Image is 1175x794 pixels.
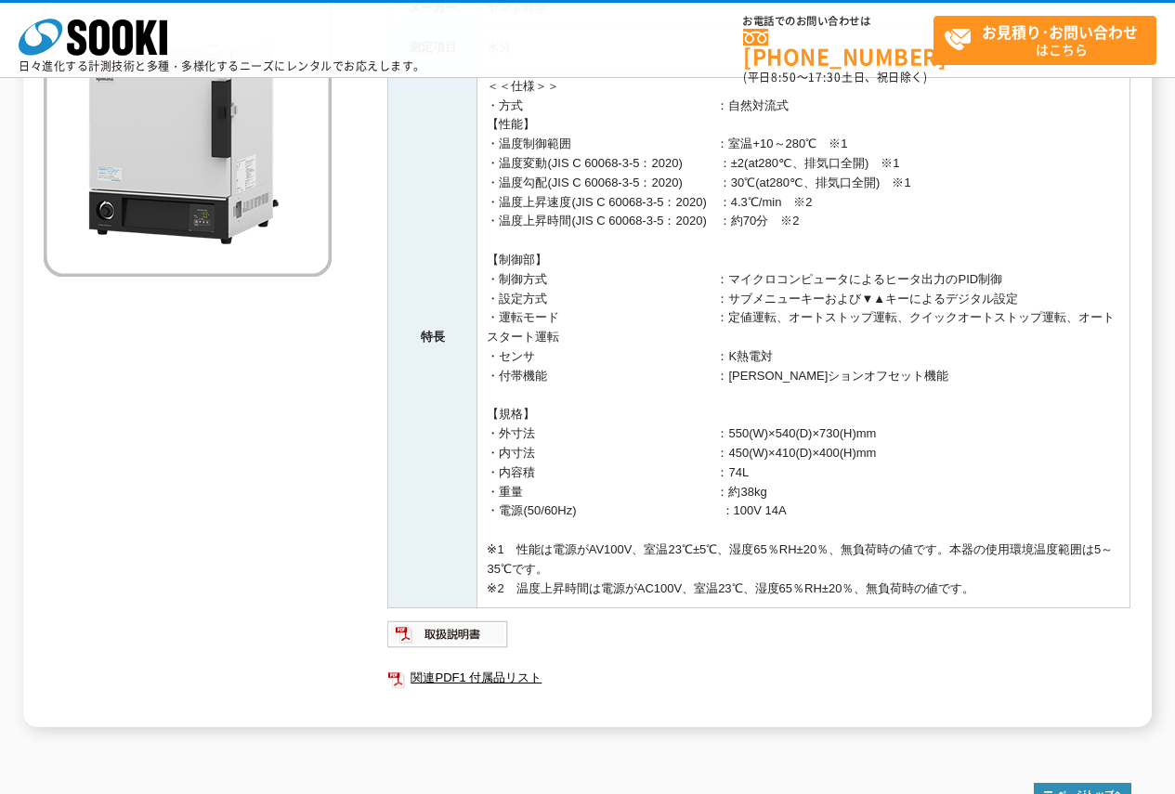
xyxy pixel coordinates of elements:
img: 取扱説明書 [387,619,509,649]
span: お電話でのお問い合わせは [743,16,933,27]
span: 17:30 [808,69,842,85]
p: 日々進化する計測技術と多種・多様化するニーズにレンタルでお応えします。 [19,60,425,72]
span: 8:50 [771,69,797,85]
a: 関連PDF1 付属品リスト [387,666,1130,690]
th: 特長 [388,67,477,608]
strong: お見積り･お問い合わせ [982,20,1138,43]
a: お見積り･お問い合わせはこちら [933,16,1156,65]
td: ＜＜仕様＞＞ ・方式 ：自然対流式 【性能】 ・温度制御範囲 ：室温+10～280℃ ※1 ・温度変動(JIS C 60068-3-5：2020) ：±2(at280℃、排気口全開) ※1 ・温... [477,67,1130,608]
a: 取扱説明書 [387,632,509,646]
span: (平日 ～ 土日、祝日除く) [743,69,927,85]
span: はこちら [944,17,1155,63]
a: [PHONE_NUMBER] [743,29,933,67]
